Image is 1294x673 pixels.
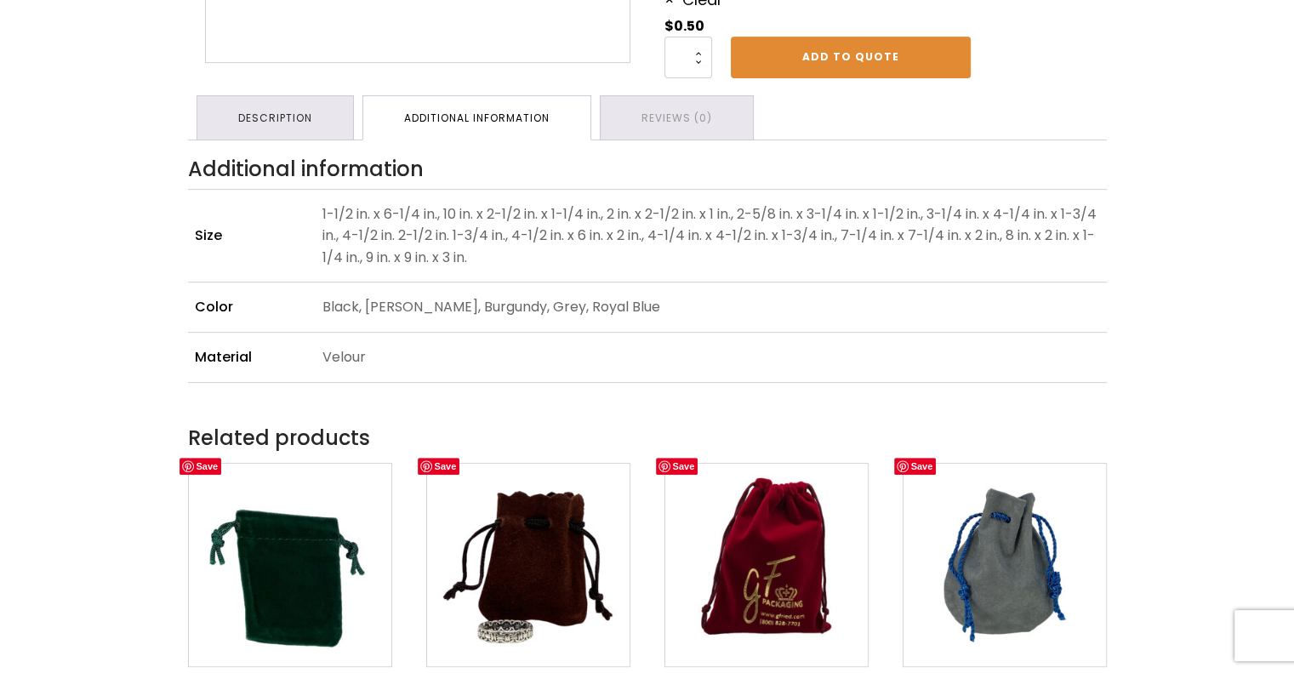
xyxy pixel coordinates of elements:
a: Additional information [363,96,590,140]
h2: Additional information [188,157,1107,182]
th: Size [188,189,316,282]
img: Small green velvet drawstring pouch. [188,463,392,667]
bdi: 0.50 [664,16,704,36]
a: Save [894,458,937,475]
img: Small brown leather drawstring pouch with ring next to it for size perspective. [426,463,630,667]
img: Medium size velvet burgundy drawstring pouch with gold foil logo. [664,463,869,667]
p: Black, [PERSON_NAME], Burgundy, Grey, Royal Blue [322,289,1100,325]
a: Add to Quote [731,37,971,77]
a: Description [197,96,353,140]
a: Save [418,458,460,475]
img: Small grey round bottom Italian Suede drawstring pouch. [903,463,1107,667]
table: Product Details [188,189,1107,383]
a: Save [180,458,222,475]
h2: Related products [188,422,1107,454]
span: $ [664,16,674,36]
p: 1-1/2 in. x 6-1/4 in., 10 in. x 2-1/2 in. x 1-1/4 in., 2 in. x 2-1/2 in. x 1 in., 2-5/8 in. x 3-1... [322,197,1100,276]
a: Save [656,458,698,475]
th: Color [188,282,316,333]
a: Reviews (0) [601,96,753,140]
input: Product quantity [664,37,712,77]
th: Material [188,333,316,383]
p: Velour [322,339,1100,375]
